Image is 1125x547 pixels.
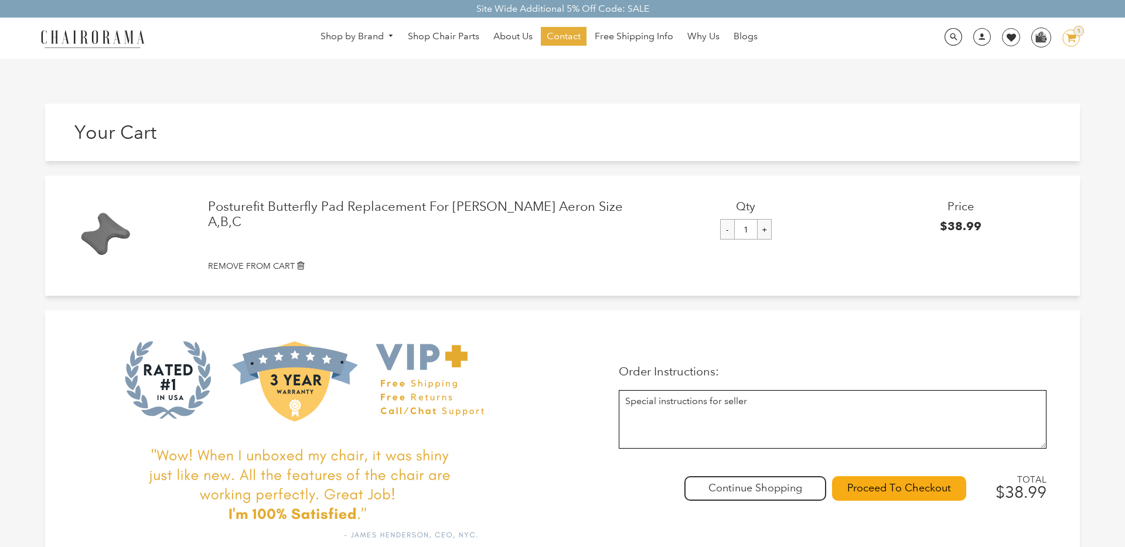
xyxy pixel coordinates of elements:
a: REMOVE FROM CART [208,260,1068,272]
span: Contact [547,30,581,43]
span: Shop Chair Parts [408,30,479,43]
span: Blogs [734,30,758,43]
input: + [757,219,772,240]
a: Blogs [728,27,763,46]
input: - [720,219,735,240]
span: About Us [493,30,533,43]
a: 1 [1054,29,1080,47]
a: Shop Chair Parts [402,27,485,46]
h1: Your Cart [74,121,562,143]
span: TOTAL [990,474,1046,485]
a: Shop by Brand [315,28,400,46]
span: Why Us [687,30,720,43]
span: Free Shipping Info [595,30,673,43]
div: Continue Shopping [684,476,826,501]
span: $38.99 [996,483,1046,502]
nav: DesktopNavigation [201,27,878,49]
img: chairorama [34,28,151,49]
small: REMOVE FROM CART [208,261,295,271]
h3: Qty [638,199,853,213]
a: About Us [487,27,538,46]
p: Order Instructions: [619,364,1046,378]
div: 1 [1073,26,1084,36]
img: WhatsApp_Image_2024-07-12_at_16.23.01.webp [1032,28,1050,46]
span: $38.99 [940,219,981,233]
a: Contact [541,27,587,46]
a: Free Shipping Info [589,27,679,46]
h3: Price [853,199,1068,213]
img: Posturefit Butterfly Pad Replacement For Herman Miller Aeron Size A,B,C [66,208,149,264]
input: Proceed To Checkout [832,476,966,501]
a: Why Us [681,27,725,46]
a: Posturefit Butterfly Pad Replacement For [PERSON_NAME] Aeron Size A,B,C [208,199,638,230]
